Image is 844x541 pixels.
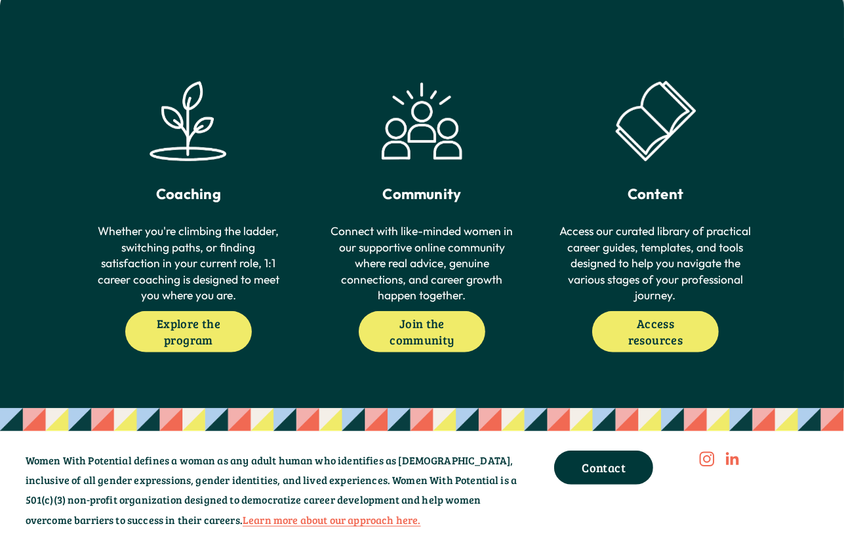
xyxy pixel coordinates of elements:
p: Whether you're climbing the ladder, switching paths, or finding satisfaction in your current role... [92,223,285,304]
p: Connect with like-minded women in our supportive online community where real advice, genuine conn... [325,223,518,304]
a: Contact [554,451,653,485]
code: Women With Potential defines a woman as any adult human who identifies as [DEMOGRAPHIC_DATA], inc... [26,453,519,527]
strong: Coaching [156,185,221,203]
a: Join the community [359,311,485,352]
a: Explore the program [125,311,251,352]
a: Learn more about our approach here. [243,510,421,530]
strong: Community [382,185,461,203]
a: Access resources [592,311,718,352]
a: LinkedIn [724,451,740,467]
strong: Content [628,185,684,203]
p: Access our curated library of practical career guides, templates, and tools designed to help you ... [559,223,752,304]
a: Instagram [699,451,715,467]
